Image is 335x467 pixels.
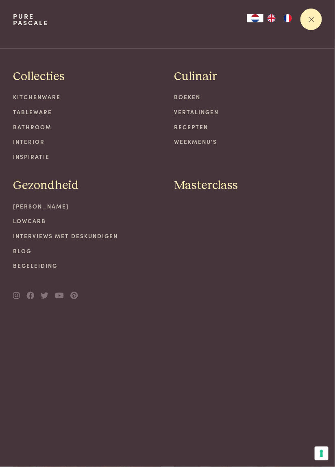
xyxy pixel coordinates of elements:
a: FR [280,14,296,22]
a: Interviews met deskundigen [13,232,161,240]
a: PurePascale [13,13,48,26]
a: Boeken [174,93,322,101]
a: Masterclass [174,178,238,193]
button: Uw voorkeuren voor toestemming voor trackingtechnologieën [315,447,328,460]
aside: Language selected: Nederlands [247,14,296,22]
a: Culinair [174,69,217,84]
a: Blog [13,247,161,255]
a: Inspiratie [13,152,161,161]
a: NL [247,14,263,22]
a: [PERSON_NAME] [13,202,161,211]
a: Weekmenu's [174,137,322,146]
a: Kitchenware [13,93,161,101]
div: Language [247,14,263,22]
a: Lowcarb [13,217,161,225]
ul: Language list [263,14,296,22]
a: Collecties [13,69,65,84]
a: EN [263,14,280,22]
a: Recepten [174,123,322,131]
a: Interior [13,137,161,146]
a: Begeleiding [13,261,161,270]
a: Bathroom [13,123,161,131]
a: Tableware [13,108,161,116]
a: Gezondheid [13,178,79,193]
a: Vertalingen [174,108,322,116]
